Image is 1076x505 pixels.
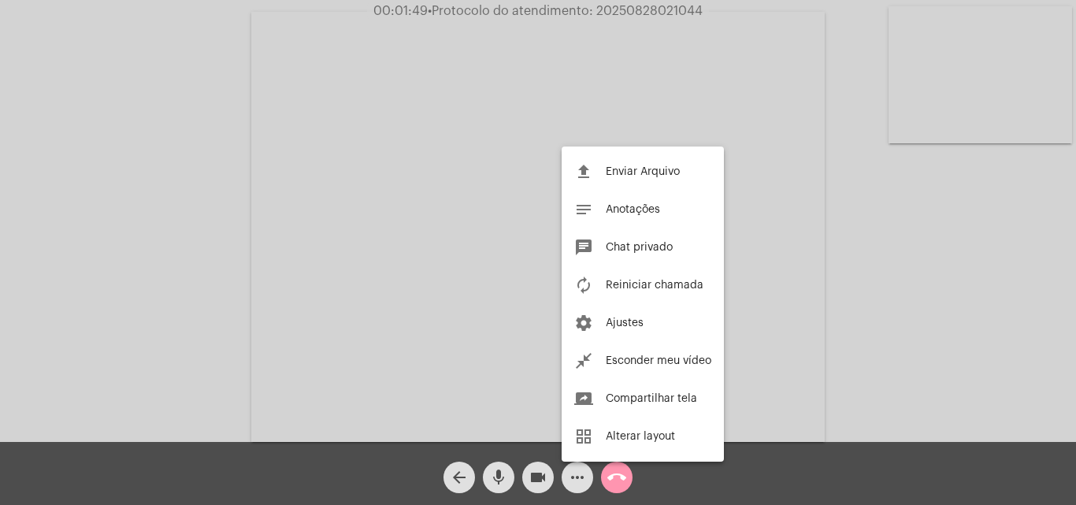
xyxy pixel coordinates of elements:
mat-icon: settings [574,314,593,332]
mat-icon: screen_share [574,389,593,408]
span: Alterar layout [606,431,675,442]
span: Reiniciar chamada [606,280,703,291]
span: Anotações [606,204,660,215]
span: Compartilhar tela [606,393,697,404]
mat-icon: file_upload [574,162,593,181]
span: Enviar Arquivo [606,166,680,177]
mat-icon: autorenew [574,276,593,295]
mat-icon: grid_view [574,427,593,446]
span: Ajustes [606,317,644,329]
mat-icon: close_fullscreen [574,351,593,370]
span: Esconder meu vídeo [606,355,711,366]
span: Chat privado [606,242,673,253]
mat-icon: notes [574,200,593,219]
mat-icon: chat [574,238,593,257]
